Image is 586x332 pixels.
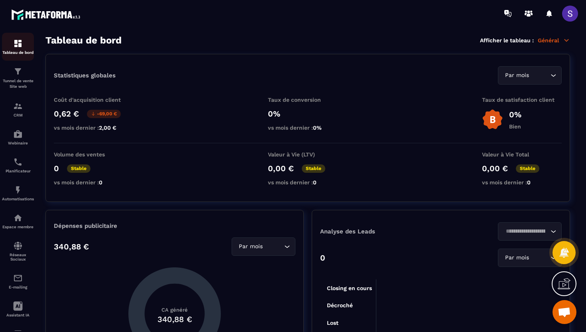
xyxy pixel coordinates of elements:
p: Dépenses publicitaire [54,222,295,229]
div: Search for option [498,222,562,241]
p: Coût d'acquisition client [54,97,134,103]
h3: Tableau de bord [45,35,122,46]
input: Search for option [503,227,549,236]
img: automations [13,213,23,223]
p: 0,00 € [268,164,294,173]
span: 0 [527,179,531,186]
span: 0 [99,179,102,186]
a: social-networksocial-networkRéseaux Sociaux [2,235,34,267]
p: Planificateur [2,169,34,173]
p: 0 [54,164,59,173]
img: automations [13,129,23,139]
div: Search for option [232,237,295,256]
p: Stable [516,164,539,173]
p: Taux de satisfaction client [482,97,562,103]
img: logo [11,7,83,22]
p: Bien [509,123,521,130]
p: Taux de conversion [268,97,348,103]
p: Tunnel de vente Site web [2,78,34,89]
p: Tableau de bord [2,50,34,55]
p: 340,88 € [54,242,89,251]
tspan: Décroché [327,302,353,308]
p: Réseaux Sociaux [2,253,34,261]
p: Stable [302,164,325,173]
p: vs mois dernier : [482,179,562,186]
tspan: Closing en cours [327,285,372,292]
p: Valeur à Vie Total [482,151,562,158]
a: formationformationTableau de bord [2,33,34,61]
p: Automatisations [2,197,34,201]
input: Search for option [531,71,549,80]
p: Stable [67,164,90,173]
p: E-mailing [2,285,34,289]
p: 0% [268,109,348,119]
img: social-network [13,241,23,251]
a: automationsautomationsWebinaire [2,123,34,151]
span: 0 [313,179,317,186]
div: Ouvrir le chat [553,300,576,324]
img: email [13,273,23,283]
img: scheduler [13,157,23,167]
p: Webinaire [2,141,34,145]
span: 0% [313,125,322,131]
img: automations [13,185,23,195]
input: Search for option [531,253,549,262]
a: automationsautomationsEspace membre [2,207,34,235]
p: vs mois dernier : [268,179,348,186]
p: Valeur à Vie (LTV) [268,151,348,158]
a: Assistant IA [2,295,34,323]
a: formationformationCRM [2,95,34,123]
img: formation [13,101,23,111]
a: emailemailE-mailing [2,267,34,295]
p: Général [538,37,570,44]
tspan: Lost [327,320,338,326]
img: formation [13,67,23,76]
span: Par mois [503,71,531,80]
p: vs mois dernier : [268,125,348,131]
p: Volume des ventes [54,151,134,158]
input: Search for option [264,242,282,251]
span: Par mois [503,253,531,262]
span: 2,00 € [99,125,116,131]
p: Afficher le tableau : [480,37,534,43]
p: Statistiques globales [54,72,116,79]
p: vs mois dernier : [54,125,134,131]
span: Par mois [237,242,264,251]
p: Analyse des Leads [320,228,441,235]
p: Espace membre [2,225,34,229]
div: Search for option [498,66,562,85]
p: vs mois dernier : [54,179,134,186]
div: Search for option [498,249,562,267]
p: -69,00 € [87,110,121,118]
a: formationformationTunnel de vente Site web [2,61,34,95]
p: 0% [509,110,521,119]
p: 0,00 € [482,164,508,173]
p: Assistant IA [2,313,34,317]
img: formation [13,39,23,48]
img: b-badge-o.b3b20ee6.svg [482,109,503,130]
a: schedulerschedulerPlanificateur [2,151,34,179]
p: 0,62 € [54,109,79,119]
p: 0 [320,253,325,263]
p: CRM [2,113,34,117]
a: automationsautomationsAutomatisations [2,179,34,207]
